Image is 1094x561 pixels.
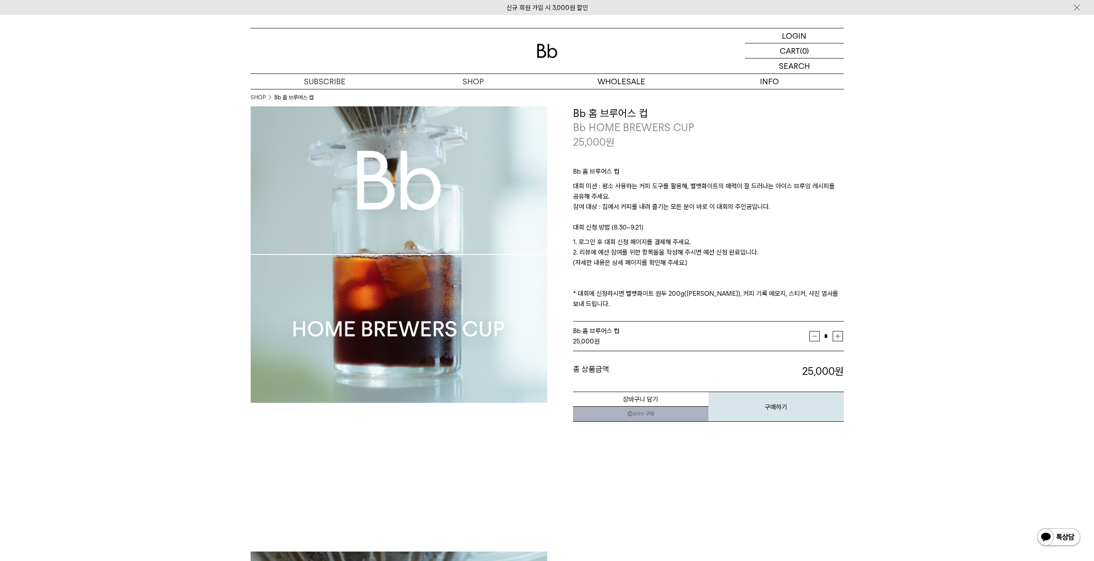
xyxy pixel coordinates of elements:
[606,136,615,148] span: 원
[573,166,844,181] p: Bb 홈 브루어스 컵
[573,336,809,346] div: 원
[399,74,547,89] a: SHOP
[1036,527,1081,548] img: 카카오톡 채널 1:1 채팅 버튼
[573,135,615,150] p: 25,000
[780,43,800,58] p: CART
[809,331,820,341] button: 감소
[833,331,843,341] button: 증가
[251,106,547,403] img: Bb 홈 브루어스 컵
[274,93,313,102] li: Bb 홈 브루어스 컵
[251,93,266,102] a: SHOP
[802,365,844,377] strong: 25,000
[506,4,588,12] a: 신규 회원 가입 시 3,000원 할인
[708,392,844,422] button: 구매하기
[573,364,708,379] dt: 총 상품금액
[745,43,844,58] a: CART (0)
[696,74,844,89] p: INFO
[779,58,810,74] p: SEARCH
[573,237,844,309] p: 1. 로그인 후 대회 신청 페이지를 결제해 주세요. 2. 리뷰에 예선 참여를 위한 항목들을 작성해 주시면 예선 신청 완료입니다. (자세한 내용은 상세 페이지를 확인해 주세요....
[745,28,844,43] a: LOGIN
[573,327,619,335] span: Bb 홈 브루어스 컵
[782,28,806,43] p: LOGIN
[251,74,399,89] a: SUBSCRIBE
[573,406,708,422] a: 새창
[573,181,844,222] p: 대회 미션 : 평소 사용하는 커피 도구를 활용해, 벨벳화이트의 매력이 잘 드러나는 아이스 브루잉 레시피를 공유해 주세요. 참여 대상 : 집에서 커피를 내려 즐기는 모든 분이 ...
[547,74,696,89] p: WHOLESALE
[573,392,708,407] button: 장바구니 담기
[573,120,844,135] p: Bb HOME BREWERS CUP
[573,106,844,121] h3: Bb 홈 브루어스 컵
[800,43,809,58] p: (0)
[537,44,558,58] img: 로고
[835,365,844,377] b: 원
[573,337,594,345] strong: 25,000
[573,222,844,237] p: 대회 신청 방법 (8.30~9.21)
